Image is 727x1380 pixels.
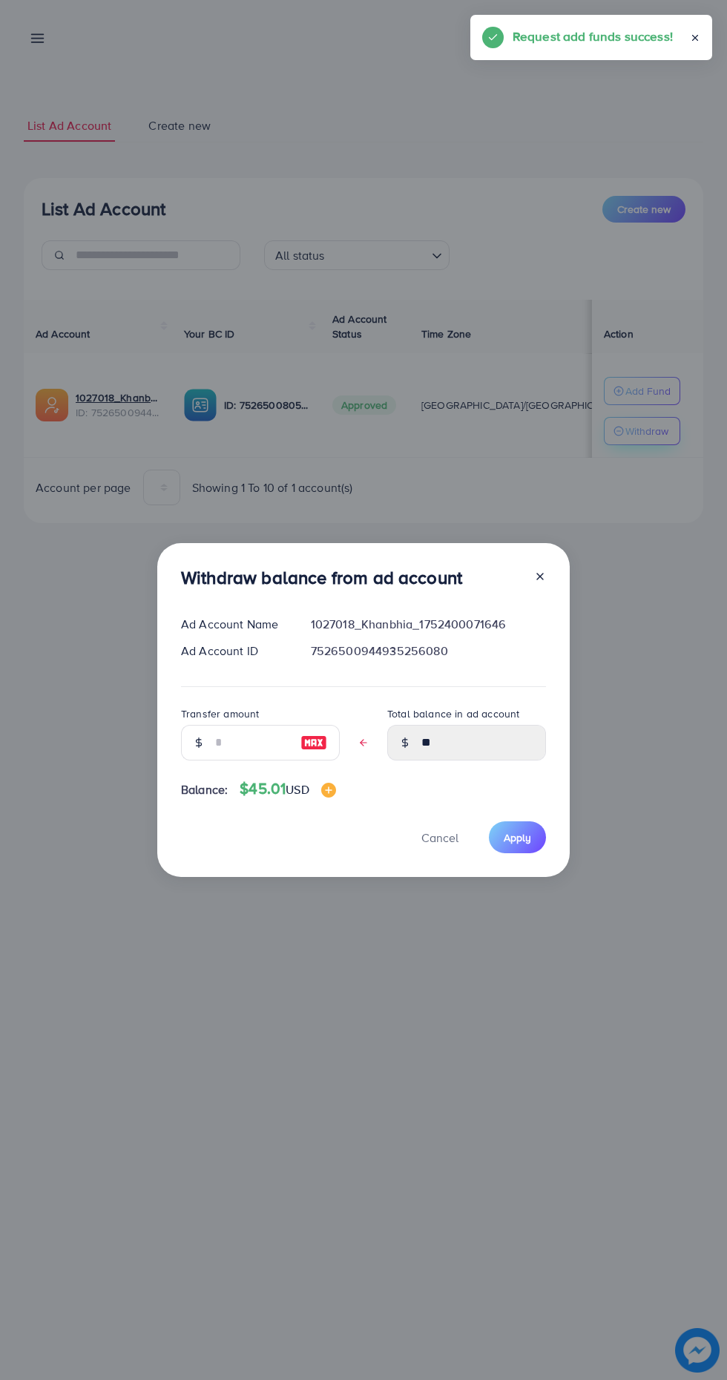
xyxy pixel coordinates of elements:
[240,780,335,798] h4: $45.01
[403,821,477,853] button: Cancel
[299,643,558,660] div: 7526500944935256080
[299,616,558,633] div: 1027018_Khanbhia_1752400071646
[169,616,299,633] div: Ad Account Name
[489,821,546,853] button: Apply
[513,27,673,46] h5: Request add funds success!
[181,781,228,798] span: Balance:
[181,567,462,588] h3: Withdraw balance from ad account
[181,706,259,721] label: Transfer amount
[169,643,299,660] div: Ad Account ID
[387,706,519,721] label: Total balance in ad account
[321,783,336,798] img: image
[300,734,327,752] img: image
[286,781,309,798] span: USD
[421,829,458,846] span: Cancel
[504,830,531,845] span: Apply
